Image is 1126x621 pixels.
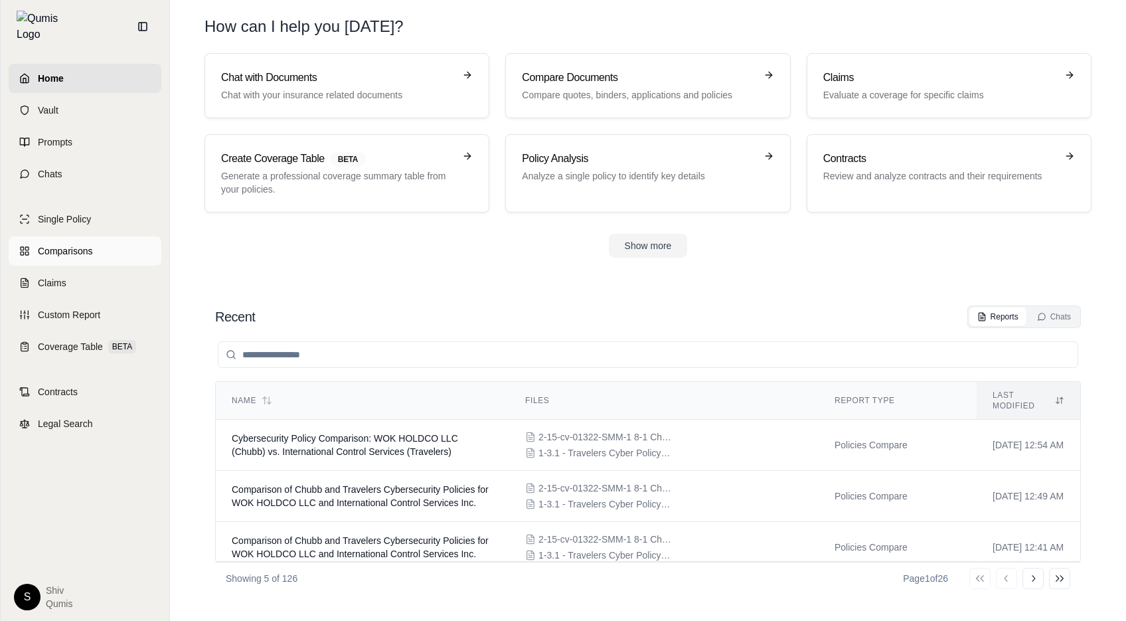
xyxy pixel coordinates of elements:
[538,549,671,562] span: 1-3.1 - Travelers Cyber Policy40.pdf
[1037,311,1071,322] div: Chats
[977,471,1080,522] td: [DATE] 12:49 AM
[609,234,688,258] button: Show more
[38,244,92,258] span: Comparisons
[14,584,40,610] div: S
[509,382,819,420] th: Files
[823,70,1056,86] h3: Claims
[204,134,489,213] a: Create Coverage TableBETAGenerate a professional coverage summary table from your policies.
[9,159,161,189] a: Chats
[819,522,977,573] td: Policies Compare
[46,584,72,597] span: Shiv
[38,135,72,149] span: Prompts
[9,409,161,438] a: Legal Search
[215,308,255,326] h2: Recent
[38,340,103,353] span: Coverage Table
[819,471,977,522] td: Policies Compare
[969,308,1026,326] button: Reports
[977,311,1018,322] div: Reports
[38,167,62,181] span: Chats
[505,53,790,118] a: Compare DocumentsCompare quotes, binders, applications and policies
[9,377,161,406] a: Contracts
[38,72,64,85] span: Home
[204,16,1091,37] h1: How can I help you [DATE]?
[538,430,671,444] span: 2-15-cv-01322-SMM-1 8-1 Chubb Cyber2.pdf
[9,236,161,266] a: Comparisons
[221,88,454,102] p: Chat with your insurance related documents
[330,152,366,167] span: BETA
[132,16,153,37] button: Collapse sidebar
[226,572,297,585] p: Showing 5 of 126
[977,420,1080,471] td: [DATE] 12:54 AM
[38,417,93,430] span: Legal Search
[903,572,948,585] div: Page 1 of 26
[9,205,161,234] a: Single Policy
[9,268,161,298] a: Claims
[819,382,977,420] th: Report Type
[823,169,1056,183] p: Review and analyze contracts and their requirements
[204,53,489,118] a: Chat with DocumentsChat with your insurance related documents
[38,213,91,226] span: Single Policy
[9,64,161,93] a: Home
[538,446,671,460] span: 1-3.1 - Travelers Cyber Policy40.pdf
[977,522,1080,573] td: [DATE] 12:41 AM
[46,597,72,610] span: Qumis
[538,497,671,511] span: 1-3.1 - Travelers Cyber Policy40.pdf
[9,332,161,361] a: Coverage TableBETA
[232,484,489,508] span: Comparison of Chubb and Travelers Cybersecurity Policies for WOK HOLDCO LLC and International Con...
[538,482,671,495] span: 2-15-cv-01322-SMM-1 8-1 Chubb Cyber2.pdf
[108,340,136,353] span: BETA
[807,134,1091,213] a: ContractsReview and analyze contracts and their requirements
[17,11,66,43] img: Qumis Logo
[38,385,78,399] span: Contracts
[819,420,977,471] td: Policies Compare
[9,128,161,157] a: Prompts
[522,169,755,183] p: Analyze a single policy to identify key details
[38,104,58,117] span: Vault
[38,276,66,290] span: Claims
[538,533,671,546] span: 2-15-cv-01322-SMM-1 8-1 Chubb Cyber2.pdf
[232,395,493,406] div: Name
[221,169,454,196] p: Generate a professional coverage summary table from your policies.
[221,151,454,167] h3: Create Coverage Table
[823,88,1056,102] p: Evaluate a coverage for specific claims
[9,96,161,125] a: Vault
[38,308,100,321] span: Custom Report
[522,151,755,167] h3: Policy Analysis
[9,300,161,329] a: Custom Report
[993,390,1064,411] div: Last modified
[505,134,790,213] a: Policy AnalysisAnalyze a single policy to identify key details
[1029,308,1079,326] button: Chats
[221,70,454,86] h3: Chat with Documents
[823,151,1056,167] h3: Contracts
[232,433,458,457] span: Cybersecurity Policy Comparison: WOK HOLDCO LLC (Chubb) vs. International Control Services (Trave...
[807,53,1091,118] a: ClaimsEvaluate a coverage for specific claims
[522,70,755,86] h3: Compare Documents
[232,535,489,559] span: Comparison of Chubb and Travelers Cybersecurity Policies for WOK HOLDCO LLC and International Con...
[522,88,755,102] p: Compare quotes, binders, applications and policies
